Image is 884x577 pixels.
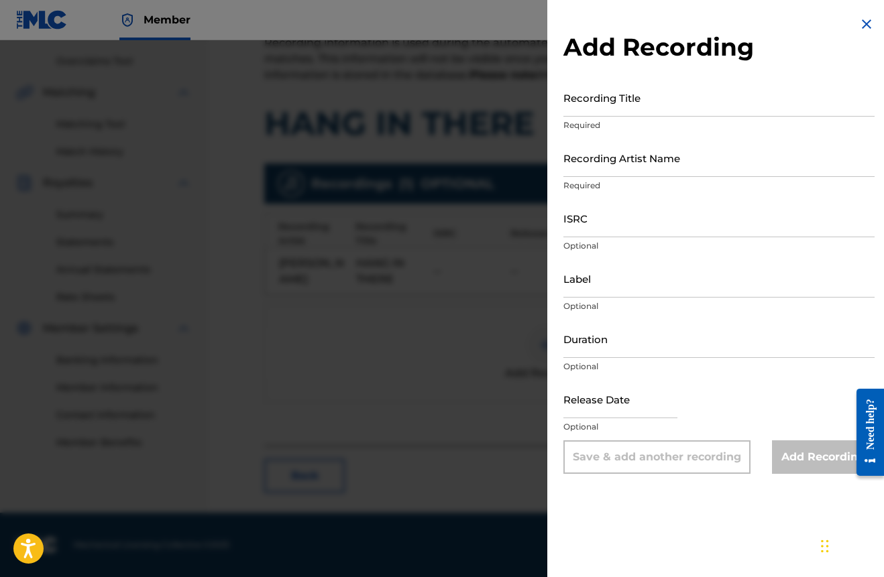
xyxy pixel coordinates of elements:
[846,383,884,480] iframe: Resource Center
[563,361,875,373] p: Optional
[563,300,875,312] p: Optional
[563,32,875,62] h2: Add Recording
[563,119,875,131] p: Required
[817,513,884,577] iframe: Chat Widget
[563,421,875,433] p: Optional
[16,10,68,29] img: MLC Logo
[563,240,875,252] p: Optional
[563,180,875,192] p: Required
[144,12,190,27] span: Member
[119,12,135,28] img: Top Rightsholder
[821,526,829,566] div: Drag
